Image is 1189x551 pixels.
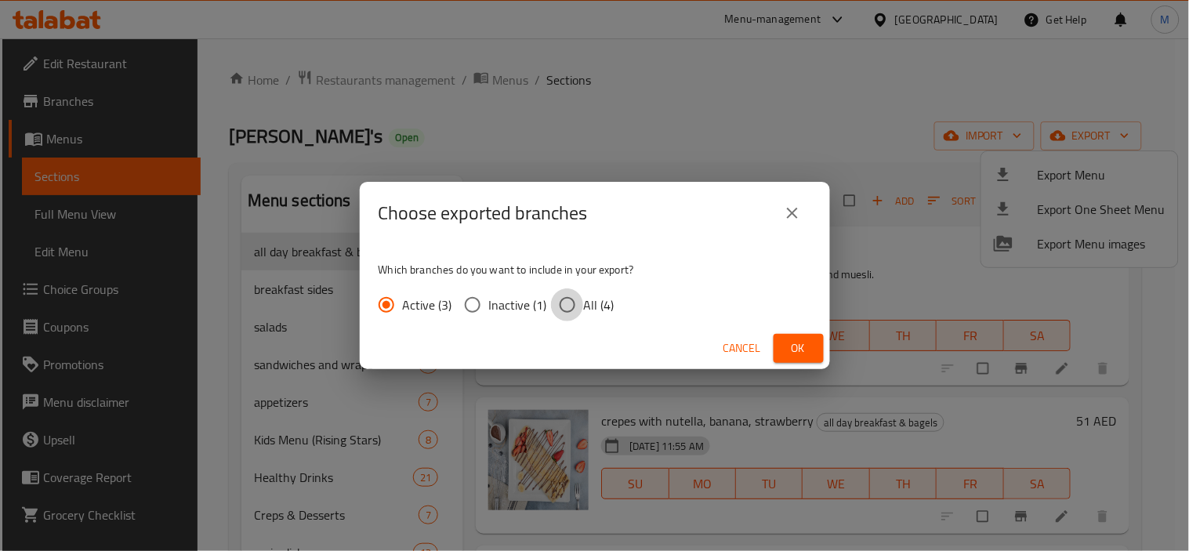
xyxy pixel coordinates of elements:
span: Cancel [723,339,761,358]
button: close [774,194,811,232]
button: Cancel [717,334,767,363]
p: Which branches do you want to include in your export? [379,262,811,277]
span: Ok [786,339,811,358]
span: All (4) [584,295,614,314]
span: Inactive (1) [489,295,547,314]
button: Ok [774,334,824,363]
h2: Choose exported branches [379,201,588,226]
span: Active (3) [403,295,452,314]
